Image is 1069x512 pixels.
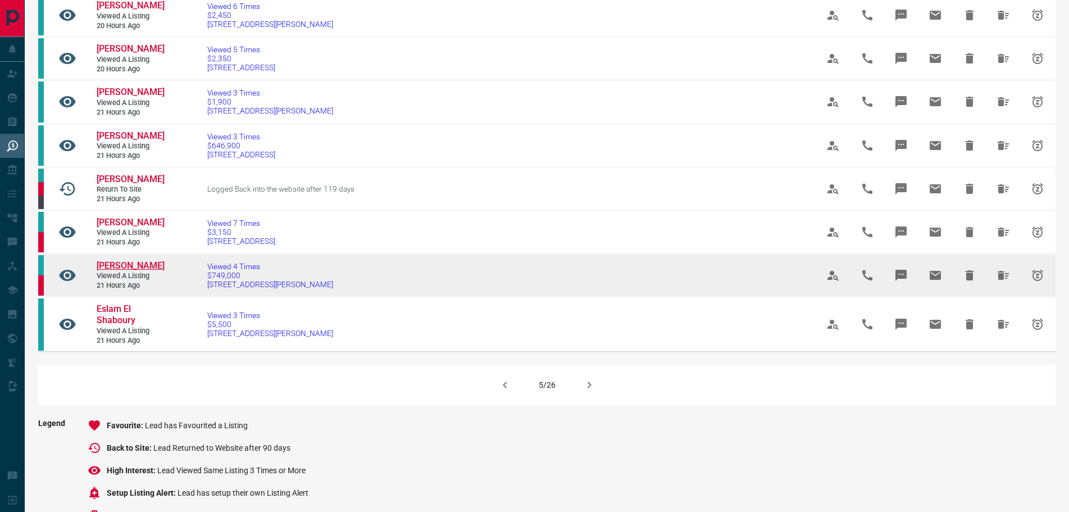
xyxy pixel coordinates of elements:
[820,311,847,338] span: View Profile
[38,232,44,252] div: property.ca
[207,311,333,338] a: Viewed 3 Times$5,500[STREET_ADDRESS][PERSON_NAME]
[922,45,949,72] span: Email
[97,151,164,161] span: 21 hours ago
[97,271,164,281] span: Viewed a Listing
[922,262,949,289] span: Email
[207,63,275,72] span: [STREET_ADDRESS]
[956,311,983,338] span: Hide
[97,43,165,54] span: [PERSON_NAME]
[1024,311,1051,338] span: Snooze
[854,2,881,29] span: Call
[97,65,164,74] span: 20 hours ago
[38,196,44,209] div: mrloft.ca
[1024,262,1051,289] span: Snooze
[1024,88,1051,115] span: Snooze
[854,219,881,246] span: Call
[990,262,1017,289] span: Hide All from Camellia Najafizadeh
[97,21,164,31] span: 20 hours ago
[207,20,333,29] span: [STREET_ADDRESS][PERSON_NAME]
[97,174,164,185] a: [PERSON_NAME]
[820,45,847,72] span: View Profile
[97,228,164,238] span: Viewed a Listing
[207,237,275,246] span: [STREET_ADDRESS]
[854,262,881,289] span: Call
[178,488,308,497] span: Lead has setup their own Listing Alert
[922,219,949,246] span: Email
[956,219,983,246] span: Hide
[38,125,44,166] div: condos.ca
[207,329,333,338] span: [STREET_ADDRESS][PERSON_NAME]
[888,175,915,202] span: Message
[820,219,847,246] span: View Profile
[956,88,983,115] span: Hide
[820,88,847,115] span: View Profile
[97,142,164,151] span: Viewed a Listing
[97,87,164,98] a: [PERSON_NAME]
[97,336,164,346] span: 21 hours ago
[854,175,881,202] span: Call
[157,466,306,475] span: Lead Viewed Same Listing 3 Times or More
[97,217,164,229] a: [PERSON_NAME]
[990,311,1017,338] span: Hide All from Eslam El Shaboury
[539,380,556,389] div: 5/26
[107,466,157,475] span: High Interest
[97,260,164,272] a: [PERSON_NAME]
[145,421,248,430] span: Lead has Favourited a Listing
[97,194,164,204] span: 21 hours ago
[888,311,915,338] span: Message
[97,303,135,326] span: Eslam El Shaboury
[97,238,164,247] span: 21 hours ago
[97,217,165,228] span: [PERSON_NAME]
[922,132,949,159] span: Email
[820,175,847,202] span: View Profile
[207,2,333,11] span: Viewed 6 Times
[1024,45,1051,72] span: Snooze
[97,281,164,291] span: 21 hours ago
[97,327,164,336] span: Viewed a Listing
[207,184,354,193] span: Logged Back into the website after 119 days
[97,43,164,55] a: [PERSON_NAME]
[990,132,1017,159] span: Hide All from Robert Holden
[956,132,983,159] span: Hide
[38,212,44,232] div: condos.ca
[107,421,145,430] span: Favourite
[97,260,165,271] span: [PERSON_NAME]
[207,262,333,289] a: Viewed 4 Times$749,000[STREET_ADDRESS][PERSON_NAME]
[97,185,164,194] span: Return to Site
[207,11,333,20] span: $2,450
[922,88,949,115] span: Email
[97,87,165,97] span: [PERSON_NAME]
[922,175,949,202] span: Email
[820,132,847,159] span: View Profile
[97,174,165,184] span: [PERSON_NAME]
[1024,175,1051,202] span: Snooze
[990,2,1017,29] span: Hide All from Sharmila Prabu
[97,108,164,117] span: 21 hours ago
[207,2,333,29] a: Viewed 6 Times$2,450[STREET_ADDRESS][PERSON_NAME]
[38,255,44,275] div: condos.ca
[207,228,275,237] span: $3,150
[97,55,164,65] span: Viewed a Listing
[956,175,983,202] span: Hide
[97,130,165,141] span: [PERSON_NAME]
[207,280,333,289] span: [STREET_ADDRESS][PERSON_NAME]
[38,182,44,196] div: property.ca
[207,45,275,72] a: Viewed 5 Times$2,350[STREET_ADDRESS]
[1024,132,1051,159] span: Snooze
[207,219,275,228] span: Viewed 7 Times
[38,298,44,351] div: condos.ca
[153,443,290,452] span: Lead Returned to Website after 90 days
[97,303,164,327] a: Eslam El Shaboury
[207,54,275,63] span: $2,350
[888,219,915,246] span: Message
[207,262,333,271] span: Viewed 4 Times
[888,45,915,72] span: Message
[854,132,881,159] span: Call
[97,130,164,142] a: [PERSON_NAME]
[956,45,983,72] span: Hide
[207,97,333,106] span: $1,900
[990,88,1017,115] span: Hide All from Sharmila Prabu
[38,81,44,122] div: condos.ca
[207,219,275,246] a: Viewed 7 Times$3,150[STREET_ADDRESS]
[922,2,949,29] span: Email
